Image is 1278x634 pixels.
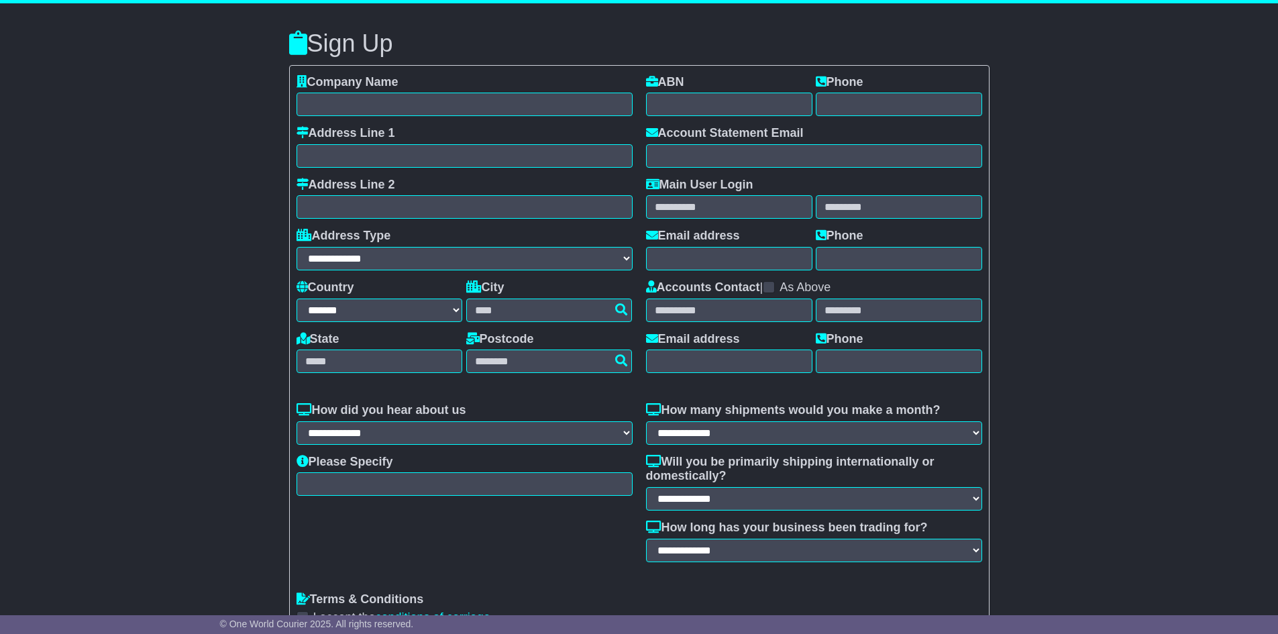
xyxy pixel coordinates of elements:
a: conditions of carriage [376,611,490,624]
label: Email address [646,229,740,244]
label: State [297,332,339,347]
label: Country [297,280,354,295]
div: | [646,280,982,299]
label: Company Name [297,75,398,90]
label: Postcode [466,332,534,347]
label: As Above [780,280,831,295]
label: Accounts Contact [646,280,760,295]
label: How long has your business been trading for? [646,521,928,535]
label: Please Specify [297,455,393,470]
label: Email address [646,332,740,347]
label: Phone [816,75,863,90]
label: Address Line 2 [297,178,395,193]
label: City [466,280,504,295]
label: Phone [816,229,863,244]
label: Will you be primarily shipping internationally or domestically? [646,455,982,484]
label: Account Statement Email [646,126,804,141]
label: I accept the [313,611,490,625]
label: Main User Login [646,178,753,193]
label: Address Type [297,229,391,244]
label: Terms & Conditions [297,592,424,607]
label: How many shipments would you make a month? [646,403,941,418]
label: Phone [816,332,863,347]
span: © One World Courier 2025. All rights reserved. [220,619,414,629]
label: Address Line 1 [297,126,395,141]
label: ABN [646,75,684,90]
h3: Sign Up [289,30,990,57]
label: How did you hear about us [297,403,466,418]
